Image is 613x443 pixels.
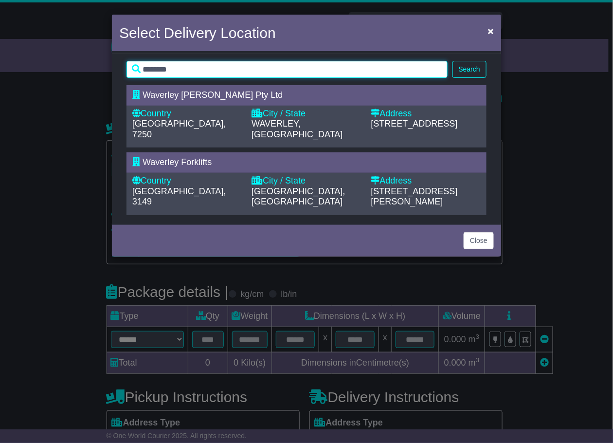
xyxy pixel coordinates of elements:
span: × [488,25,494,37]
span: [GEOGRAPHIC_DATA], [GEOGRAPHIC_DATA] [252,186,345,207]
span: [STREET_ADDRESS][PERSON_NAME] [371,186,458,207]
button: Close [483,21,499,41]
button: Search [452,61,487,78]
span: [GEOGRAPHIC_DATA], 7250 [132,119,226,139]
span: Waverley [PERSON_NAME] Pty Ltd [143,90,283,100]
div: Country [132,176,242,186]
span: WAVERLEY, [GEOGRAPHIC_DATA] [252,119,343,139]
button: Close [464,232,494,249]
span: Waverley Forklifts [143,157,212,167]
span: [STREET_ADDRESS] [371,119,458,129]
div: City / State [252,176,361,186]
div: Address [371,176,481,186]
div: City / State [252,109,361,119]
div: Address [371,109,481,119]
span: [GEOGRAPHIC_DATA], 3149 [132,186,226,207]
h4: Select Delivery Location [119,22,276,44]
div: Country [132,109,242,119]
